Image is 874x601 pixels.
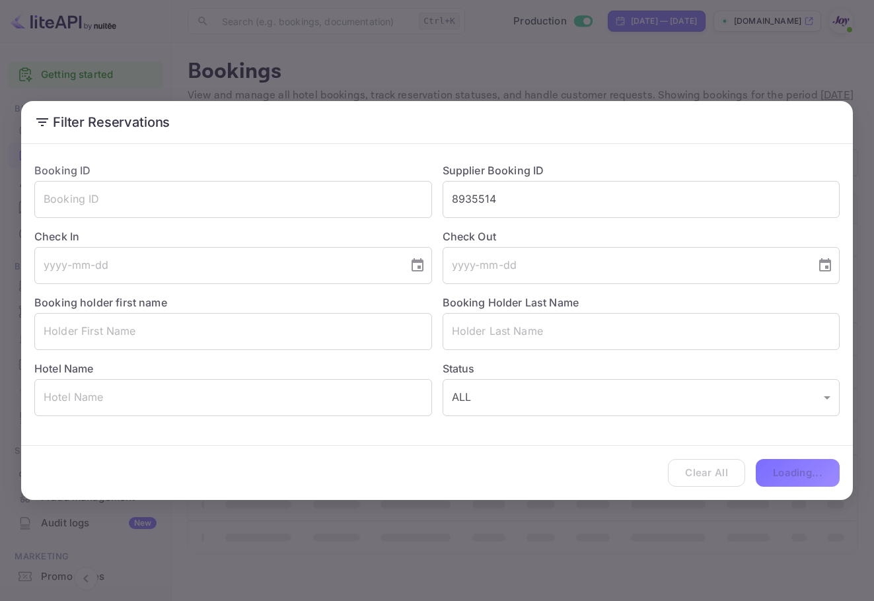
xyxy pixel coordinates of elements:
input: Hotel Name [34,379,432,416]
input: yyyy-mm-dd [443,247,807,284]
label: Hotel Name [34,362,94,375]
input: Booking ID [34,181,432,218]
input: Holder Last Name [443,313,840,350]
input: yyyy-mm-dd [34,247,399,284]
div: ALL [443,379,840,416]
label: Booking Holder Last Name [443,296,579,309]
label: Booking ID [34,164,91,177]
label: Check Out [443,229,840,244]
input: Supplier Booking ID [443,181,840,218]
label: Supplier Booking ID [443,164,544,177]
h2: Filter Reservations [21,101,853,143]
button: Choose date [812,252,838,279]
label: Booking holder first name [34,296,167,309]
label: Check In [34,229,432,244]
label: Status [443,361,840,376]
button: Choose date [404,252,431,279]
input: Holder First Name [34,313,432,350]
